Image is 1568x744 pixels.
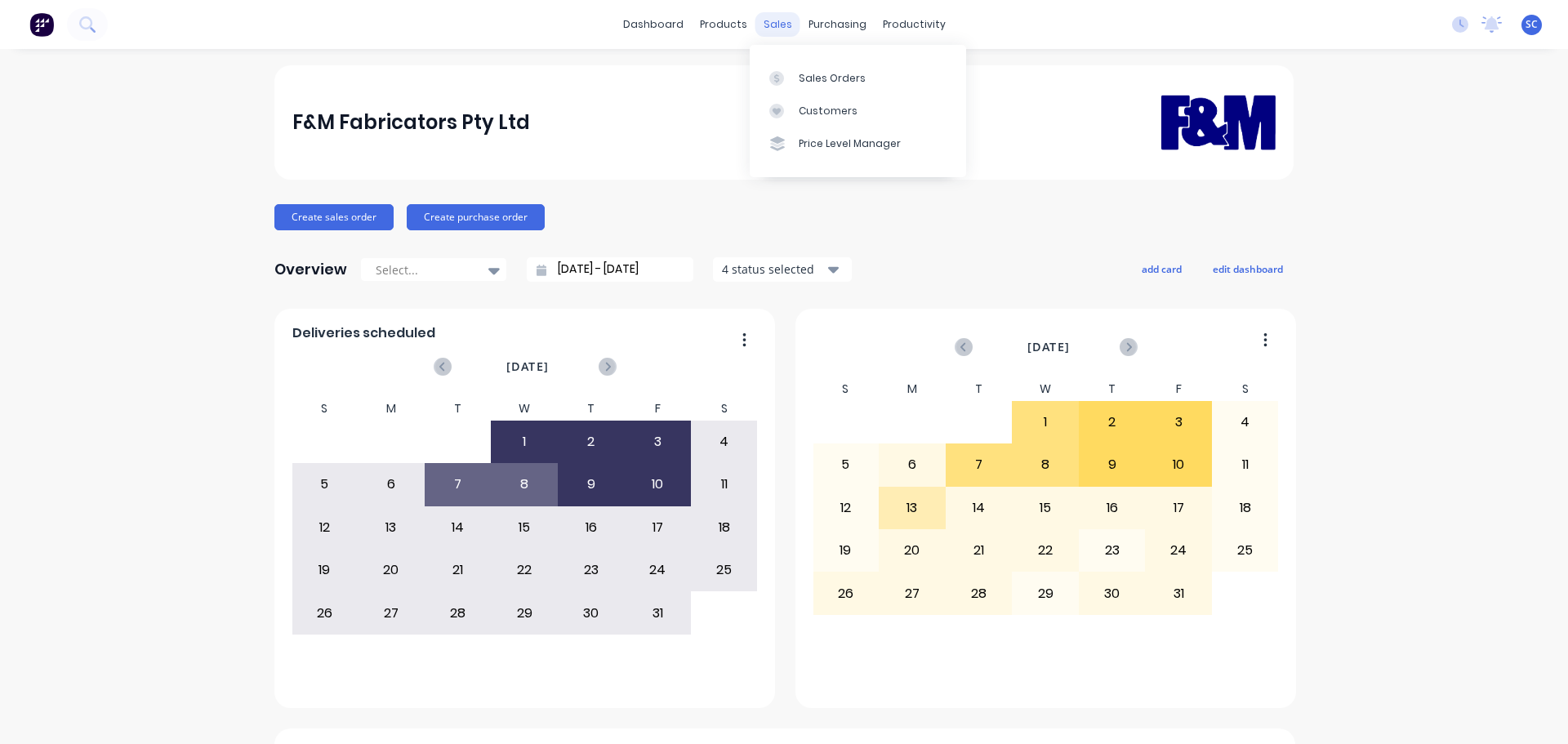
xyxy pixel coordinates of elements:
img: F&M Fabricators Pty Ltd [1161,71,1276,173]
div: 9 [559,464,624,505]
div: 11 [692,464,757,505]
div: 18 [1213,488,1278,528]
div: M [879,377,946,401]
div: 27 [880,572,945,613]
a: dashboard [615,12,692,37]
div: 17 [1146,488,1211,528]
div: 4 [1213,402,1278,443]
div: 16 [1080,488,1145,528]
div: 4 [692,421,757,462]
div: Customers [799,104,857,118]
div: T [946,377,1013,401]
div: 27 [359,592,424,633]
span: SC [1526,17,1538,32]
span: [DATE] [506,358,549,376]
div: 2 [1080,402,1145,443]
div: 28 [425,592,491,633]
div: 1 [1013,402,1078,443]
div: Sales Orders [799,71,866,86]
div: 5 [292,464,358,505]
div: 10 [625,464,690,505]
div: 22 [492,550,557,590]
a: Customers [750,95,966,127]
div: 5 [813,444,879,485]
div: S [292,397,359,421]
div: 3 [1146,402,1211,443]
div: T [425,397,492,421]
button: edit dashboard [1202,258,1294,279]
div: 24 [1146,530,1211,571]
div: Overview [274,253,347,286]
div: 18 [692,507,757,548]
div: 11 [1213,444,1278,485]
div: Price Level Manager [799,136,901,151]
div: 17 [625,507,690,548]
div: T [558,397,625,421]
div: 22 [1013,530,1078,571]
div: 21 [947,530,1012,571]
div: S [691,397,758,421]
div: 16 [559,507,624,548]
div: F [624,397,691,421]
div: 12 [813,488,879,528]
div: 10 [1146,444,1211,485]
div: 3 [625,421,690,462]
div: 29 [1013,572,1078,613]
div: 26 [813,572,879,613]
div: 15 [1013,488,1078,528]
div: 31 [1146,572,1211,613]
div: 20 [880,530,945,571]
div: 23 [559,550,624,590]
div: 6 [359,464,424,505]
span: [DATE] [1027,338,1070,356]
div: 28 [947,572,1012,613]
div: 6 [880,444,945,485]
div: 19 [292,550,358,590]
button: Create purchase order [407,204,545,230]
div: sales [755,12,800,37]
a: Price Level Manager [750,127,966,160]
div: 8 [1013,444,1078,485]
div: 30 [1080,572,1145,613]
div: 12 [292,507,358,548]
div: 4 status selected [722,261,825,278]
div: 9 [1080,444,1145,485]
div: S [813,377,880,401]
button: add card [1131,258,1192,279]
div: products [692,12,755,37]
div: 29 [492,592,557,633]
button: Create sales order [274,204,394,230]
div: W [1012,377,1079,401]
div: 7 [947,444,1012,485]
div: purchasing [800,12,875,37]
img: Factory [29,12,54,37]
div: 20 [359,550,424,590]
div: M [358,397,425,421]
div: 21 [425,550,491,590]
div: 7 [425,464,491,505]
div: 25 [1213,530,1278,571]
div: T [1079,377,1146,401]
div: 15 [492,507,557,548]
div: 19 [813,530,879,571]
div: 23 [1080,530,1145,571]
div: 25 [692,550,757,590]
span: Deliveries scheduled [292,323,435,343]
div: 14 [947,488,1012,528]
div: 8 [492,464,557,505]
div: 1 [492,421,557,462]
div: W [491,397,558,421]
div: F [1145,377,1212,401]
a: Sales Orders [750,61,966,94]
div: 13 [359,507,424,548]
div: 2 [559,421,624,462]
div: 24 [625,550,690,590]
div: 14 [425,507,491,548]
div: F&M Fabricators Pty Ltd [292,106,530,139]
div: 13 [880,488,945,528]
div: 30 [559,592,624,633]
div: S [1212,377,1279,401]
div: productivity [875,12,954,37]
button: 4 status selected [713,257,852,282]
div: 31 [625,592,690,633]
